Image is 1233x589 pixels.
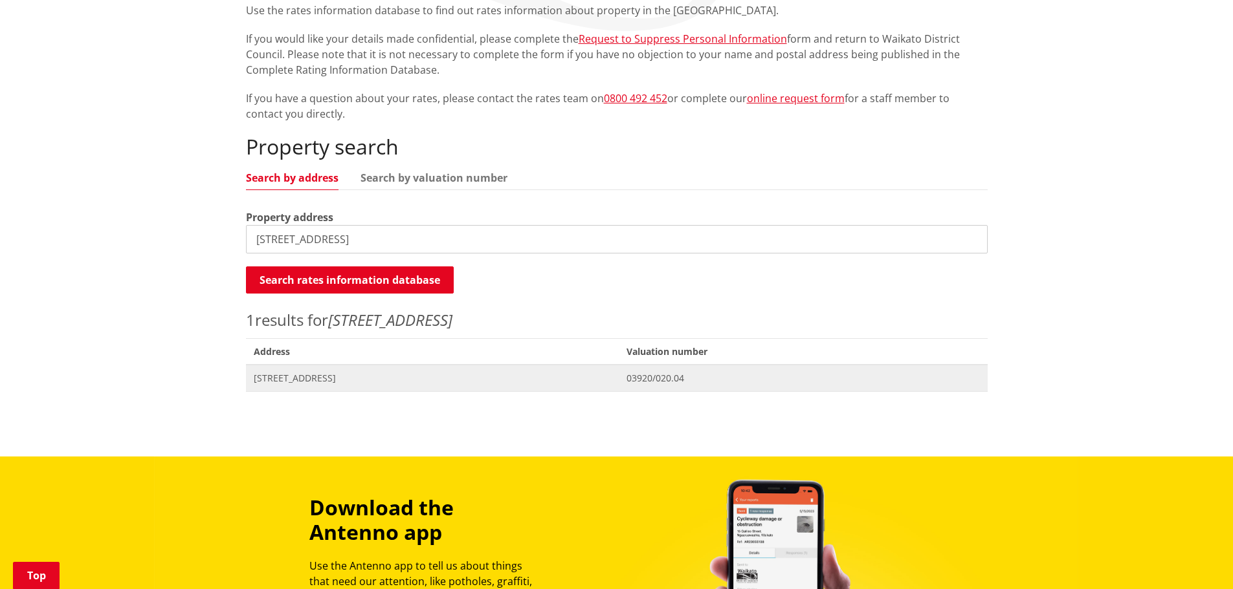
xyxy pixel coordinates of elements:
p: If you would like your details made confidential, please complete the form and return to Waikato ... [246,31,988,78]
em: [STREET_ADDRESS] [328,309,452,330]
span: [STREET_ADDRESS] [254,372,612,385]
button: Search rates information database [246,266,454,294]
a: Search by address [246,173,339,183]
a: Top [13,562,60,589]
span: Valuation number [619,338,987,365]
a: [STREET_ADDRESS] 03920/020.04 [246,365,988,391]
p: If you have a question about your rates, please contact the rates team on or complete our for a s... [246,91,988,122]
a: online request form [747,91,845,105]
span: Address [246,338,619,365]
h3: Download the Antenno app [309,495,544,545]
p: results for [246,308,988,332]
input: e.g. Duke Street NGARUAWAHIA [246,225,988,253]
iframe: Messenger Launcher [1173,535,1220,581]
label: Property address [246,209,333,225]
span: 03920/020.04 [627,372,979,385]
a: Request to Suppress Personal Information [579,32,787,46]
p: Use the rates information database to find out rates information about property in the [GEOGRAPHI... [246,3,988,18]
a: Search by valuation number [361,173,507,183]
h2: Property search [246,134,988,159]
span: 1 [246,309,255,330]
a: 0800 492 452 [604,91,667,105]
